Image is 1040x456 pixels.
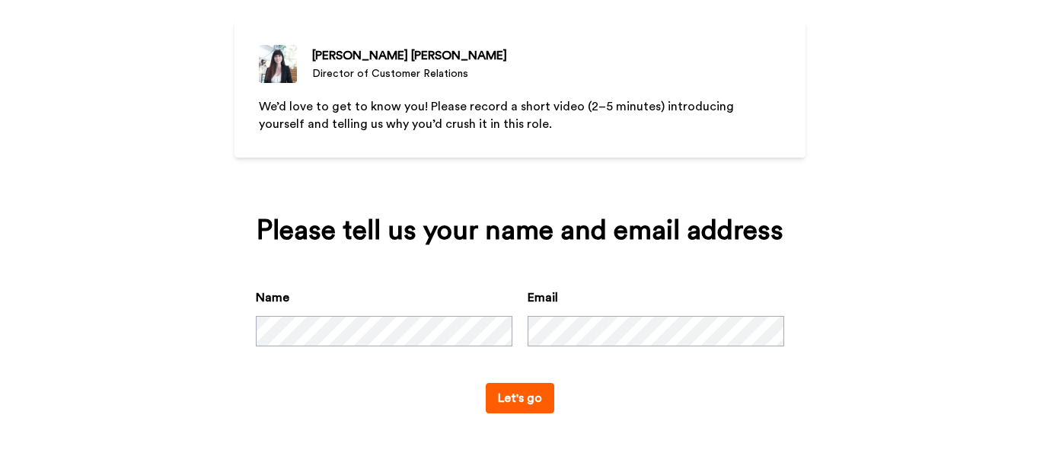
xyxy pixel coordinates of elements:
[256,289,289,307] label: Name
[528,289,558,307] label: Email
[259,100,737,130] span: We’d love to get to know you! Please record a short video (2–5 minutes) introducing yourself and ...
[312,66,507,81] div: Director of Customer Relations
[259,45,297,83] img: Director of Customer Relations
[486,383,554,413] button: Let's go
[256,215,784,246] div: Please tell us your name and email address
[312,46,507,65] div: [PERSON_NAME] [PERSON_NAME]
